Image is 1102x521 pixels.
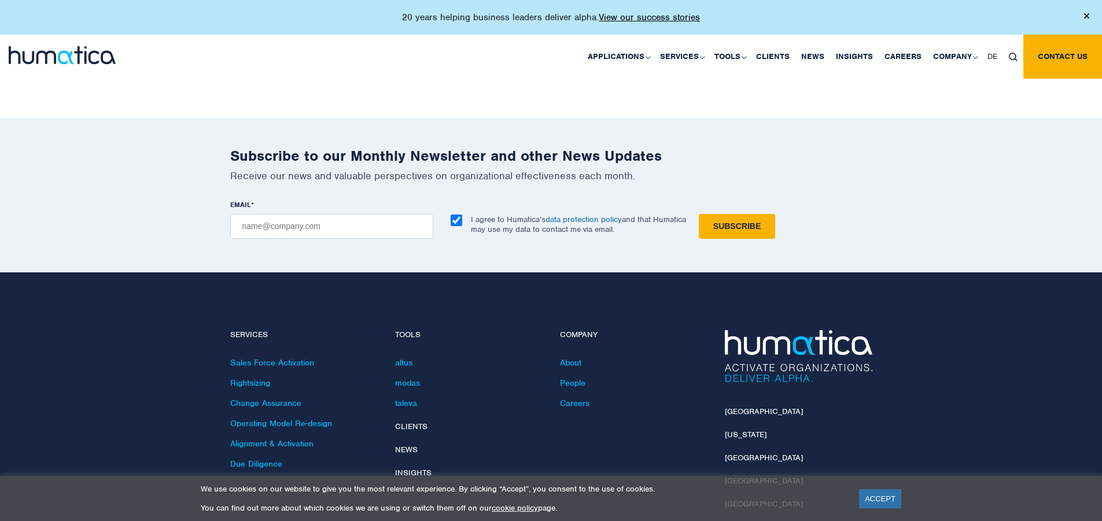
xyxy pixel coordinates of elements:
[859,489,901,508] a: ACCEPT
[230,438,314,449] a: Alignment & Activation
[725,330,872,382] img: Humatica
[402,12,700,23] p: 20 years helping business leaders deliver alpha.
[395,330,543,340] h4: Tools
[725,453,803,463] a: [GEOGRAPHIC_DATA]
[201,484,845,494] p: We use cookies on our website to give you the most relevant experience. By clicking “Accept”, you...
[395,378,420,388] a: modas
[709,35,750,79] a: Tools
[546,215,622,224] a: data protection policy
[201,503,845,513] p: You can find out more about which cookies we are using or switch them off on our page.
[560,330,707,340] h4: Company
[395,398,417,408] a: taleva
[927,35,982,79] a: Company
[395,445,418,455] a: News
[1023,35,1102,79] a: Contact us
[560,378,585,388] a: People
[230,418,332,428] a: Operating Model Re-design
[795,35,830,79] a: News
[230,459,282,469] a: Due Diligence
[230,378,270,388] a: Rightsizing
[395,357,412,368] a: altus
[395,468,432,478] a: Insights
[879,35,927,79] a: Careers
[1009,53,1018,61] img: search_icon
[982,35,1003,79] a: DE
[230,200,251,209] span: EMAIL
[492,503,538,513] a: cookie policy
[230,214,433,239] input: name@company.com
[230,147,872,165] h2: Subscribe to our Monthly Newsletter and other News Updates
[230,398,301,408] a: Change Assurance
[395,422,427,431] a: Clients
[987,51,997,61] span: DE
[560,398,589,408] a: Careers
[725,430,766,439] a: [US_STATE]
[451,215,462,226] input: I agree to Humatica’sdata protection policyand that Humatica may use my data to contact me via em...
[230,330,378,340] h4: Services
[471,215,686,234] p: I agree to Humatica’s and that Humatica may use my data to contact me via email.
[654,35,709,79] a: Services
[750,35,795,79] a: Clients
[230,357,314,368] a: Sales Force Activation
[560,357,581,368] a: About
[9,46,116,64] img: logo
[725,407,803,416] a: [GEOGRAPHIC_DATA]
[830,35,879,79] a: Insights
[699,214,775,239] input: Subscribe
[582,35,654,79] a: Applications
[230,169,872,182] p: Receive our news and valuable perspectives on organizational effectiveness each month.
[599,12,700,23] a: View our success stories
